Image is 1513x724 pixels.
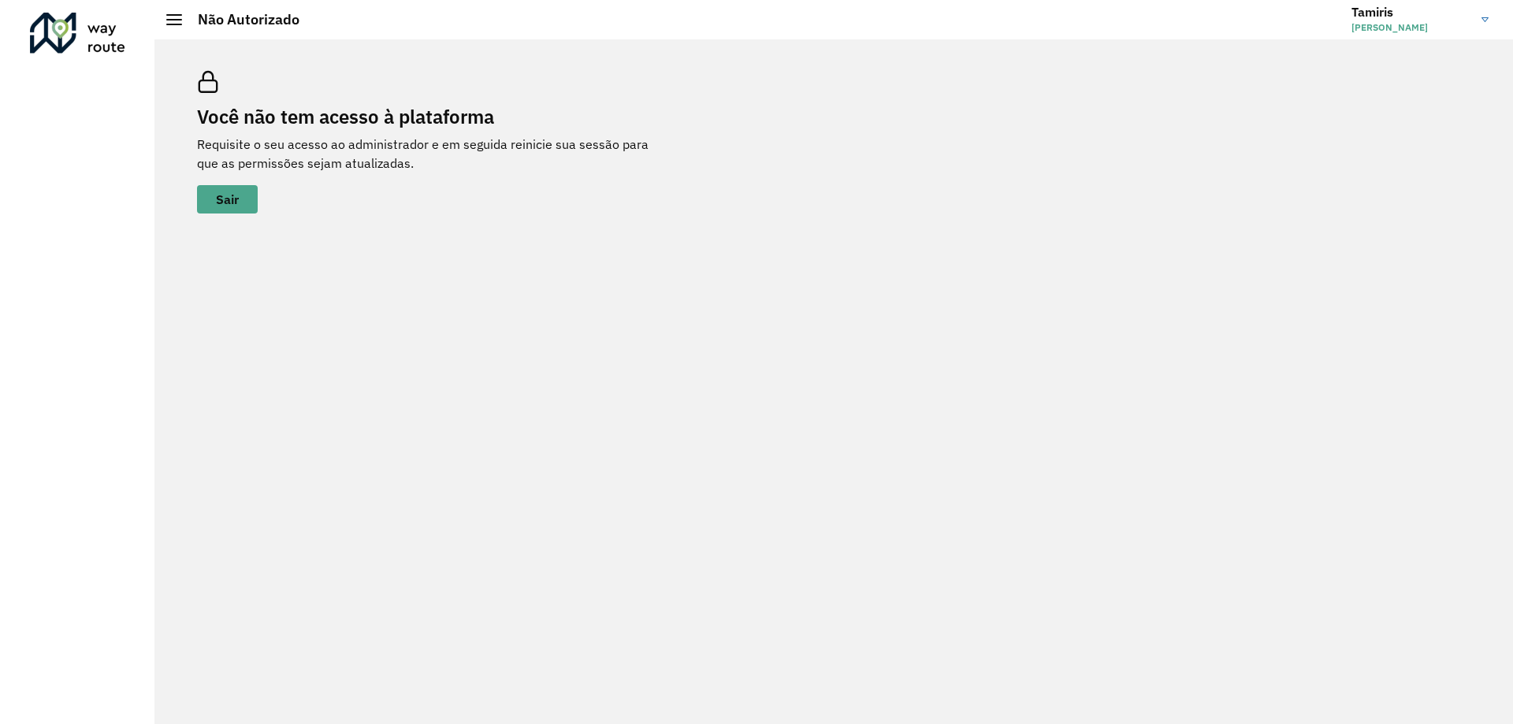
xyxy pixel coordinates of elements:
[197,185,258,213] button: button
[1351,5,1470,20] h3: Tamiris
[1351,20,1470,35] span: [PERSON_NAME]
[197,106,670,128] h2: Você não tem acesso à plataforma
[182,11,299,28] h2: Não Autorizado
[216,193,239,206] span: Sair
[197,135,670,173] p: Requisite o seu acesso ao administrador e em seguida reinicie sua sessão para que as permissões s...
